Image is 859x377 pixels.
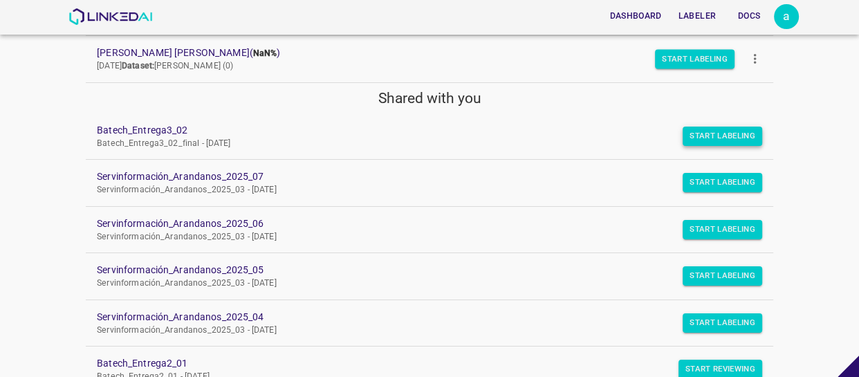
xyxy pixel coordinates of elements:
p: Servinformación_Arandanos_2025_03 - [DATE] [97,277,740,290]
p: Batech_Entrega3_02_final - [DATE] [97,138,740,150]
a: Servinformación_Arandanos_2025_05 [97,263,740,277]
img: LinkedAI [68,8,152,25]
button: Start Labeling [655,49,735,68]
button: Docs [727,5,771,28]
a: Batech_Entrega2_01 [97,356,740,371]
h5: Shared with you [86,89,773,108]
a: Dashboard [601,2,669,30]
b: NaN% [253,48,277,58]
p: Servinformación_Arandanos_2025_03 - [DATE] [97,184,740,196]
a: [PERSON_NAME] [PERSON_NAME](NaN%)[DATE]Dataset:[PERSON_NAME] (0) [86,36,773,82]
button: Open settings [774,4,799,29]
p: Servinformación_Arandanos_2025_03 - [DATE] [97,324,740,337]
a: Servinformación_Arandanos_2025_04 [97,310,740,324]
a: Labeler [670,2,724,30]
button: Labeler [673,5,721,28]
span: [DATE] [PERSON_NAME] (0) [97,61,233,71]
span: [PERSON_NAME] [PERSON_NAME] ( ) [97,46,740,60]
button: Start Labeling [683,127,762,146]
p: Servinformación_Arandanos_2025_03 - [DATE] [97,231,740,243]
button: Start Labeling [683,266,762,286]
b: Dataset: [122,61,154,71]
button: Dashboard [604,5,667,28]
button: Start Labeling [683,220,762,239]
button: more [739,44,770,75]
a: Servinformación_Arandanos_2025_06 [97,217,740,231]
button: Start Labeling [683,173,762,192]
a: Servinformación_Arandanos_2025_07 [97,169,740,184]
button: Start Labeling [683,313,762,333]
a: Docs [724,2,774,30]
a: Batech_Entrega3_02 [97,123,740,138]
div: a [774,4,799,29]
